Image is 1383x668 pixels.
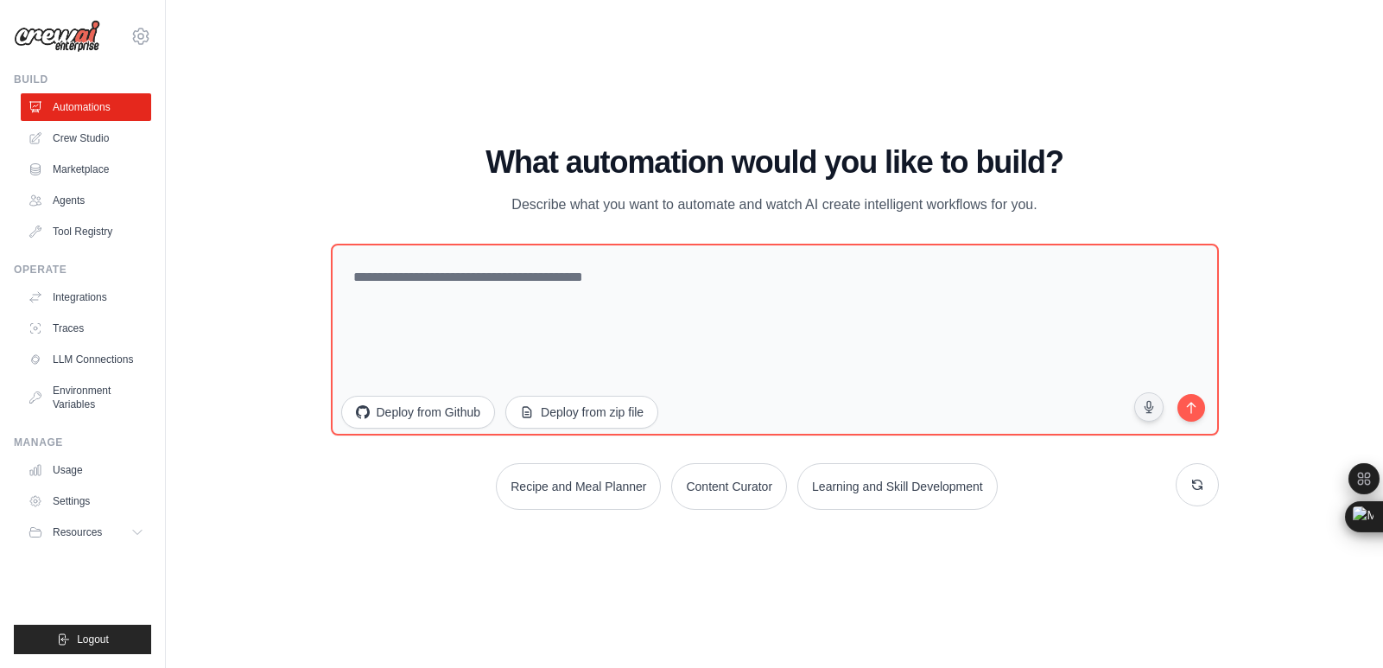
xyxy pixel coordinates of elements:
a: Marketplace [21,156,151,183]
a: LLM Connections [21,346,151,373]
span: Resources [53,525,102,539]
span: Logout [77,633,109,646]
a: Tool Registry [21,218,151,245]
a: Agents [21,187,151,214]
a: Traces [21,315,151,342]
a: Usage [21,456,151,484]
button: Learning and Skill Development [797,463,998,510]
button: Logout [14,625,151,654]
div: Operate [14,263,151,277]
p: Describe what you want to automate and watch AI create intelligent workflows for you. [485,194,1065,216]
button: Recipe and Meal Planner [496,463,661,510]
a: Integrations [21,283,151,311]
a: Crew Studio [21,124,151,152]
button: Content Curator [671,463,787,510]
button: Resources [21,518,151,546]
div: Manage [14,436,151,449]
button: Deploy from zip file [505,396,658,429]
img: Logo [14,20,100,53]
div: Build [14,73,151,86]
h1: What automation would you like to build? [331,145,1219,180]
button: Deploy from Github [341,396,496,429]
a: Automations [21,93,151,121]
a: Settings [21,487,151,515]
iframe: Chat Widget [1297,585,1383,668]
a: Environment Variables [21,377,151,418]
